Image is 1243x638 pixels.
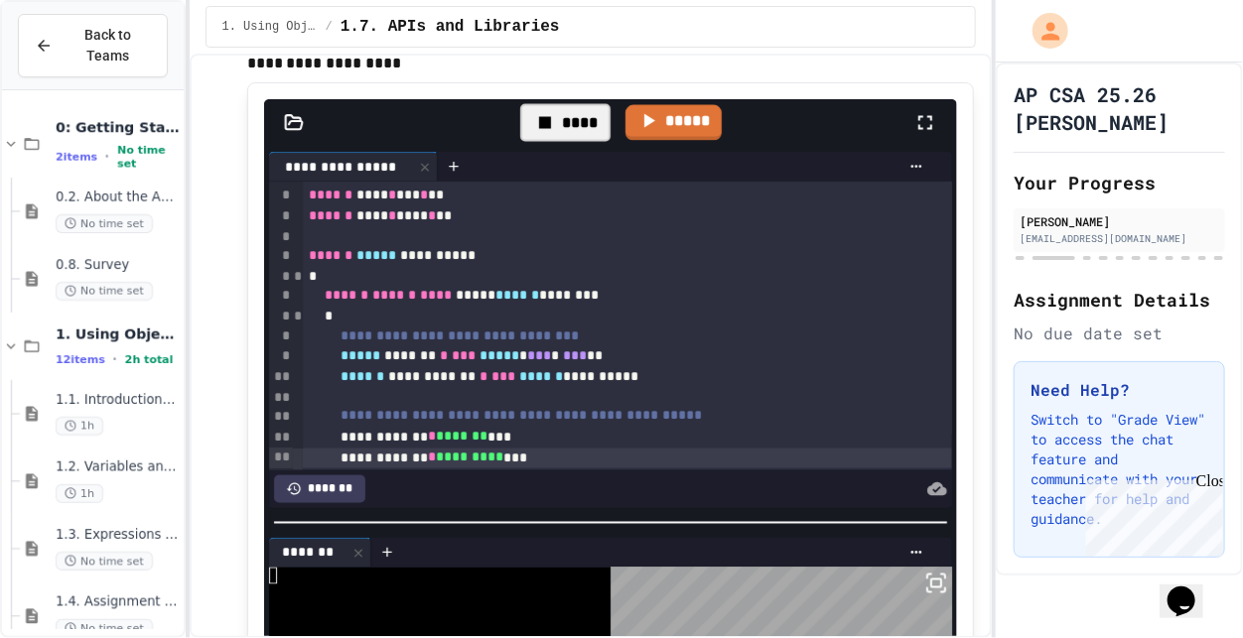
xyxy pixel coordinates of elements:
div: No due date set [1014,321,1225,345]
div: [PERSON_NAME] [1020,212,1219,230]
span: 1.2. Variables and Data Types [56,459,180,476]
h1: AP CSA 25.26 [PERSON_NAME] [1014,80,1225,136]
span: Back to Teams [65,25,151,66]
span: 1.7. APIs and Libraries [341,15,560,39]
span: No time set [56,214,153,233]
span: 1. Using Objects and Methods [56,325,180,343]
span: No time set [56,552,153,571]
h2: Your Progress [1014,169,1225,196]
span: No time set [56,282,153,301]
div: My Account [1012,8,1073,54]
span: 2 items [56,151,97,164]
span: 1.4. Assignment and Input [56,594,180,611]
button: Back to Teams [18,14,168,77]
h3: Need Help? [1031,378,1208,402]
div: Chat with us now!Close [8,8,137,126]
iframe: chat widget [1160,559,1223,618]
span: 1h [56,417,103,436]
span: No time set [117,144,179,170]
div: [EMAIL_ADDRESS][DOMAIN_NAME] [1020,231,1219,246]
span: • [105,149,109,165]
span: 1h [56,484,103,503]
p: Switch to "Grade View" to access the chat feature and communicate with your teacher for help and ... [1031,410,1208,529]
span: 0: Getting Started [56,118,180,136]
span: 1. Using Objects and Methods [222,19,318,35]
iframe: chat widget [1078,472,1223,557]
h2: Assignment Details [1014,286,1225,314]
span: 0.8. Survey [56,257,180,274]
span: / [326,19,333,35]
span: 0.2. About the AP CSA Exam [56,190,180,206]
span: 12 items [56,353,105,366]
span: 1.1. Introduction to Algorithms, Programming, and Compilers [56,392,180,409]
span: • [113,351,117,367]
span: No time set [56,619,153,638]
span: 2h total [125,353,174,366]
span: 1.3. Expressions and Output [New] [56,527,180,544]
